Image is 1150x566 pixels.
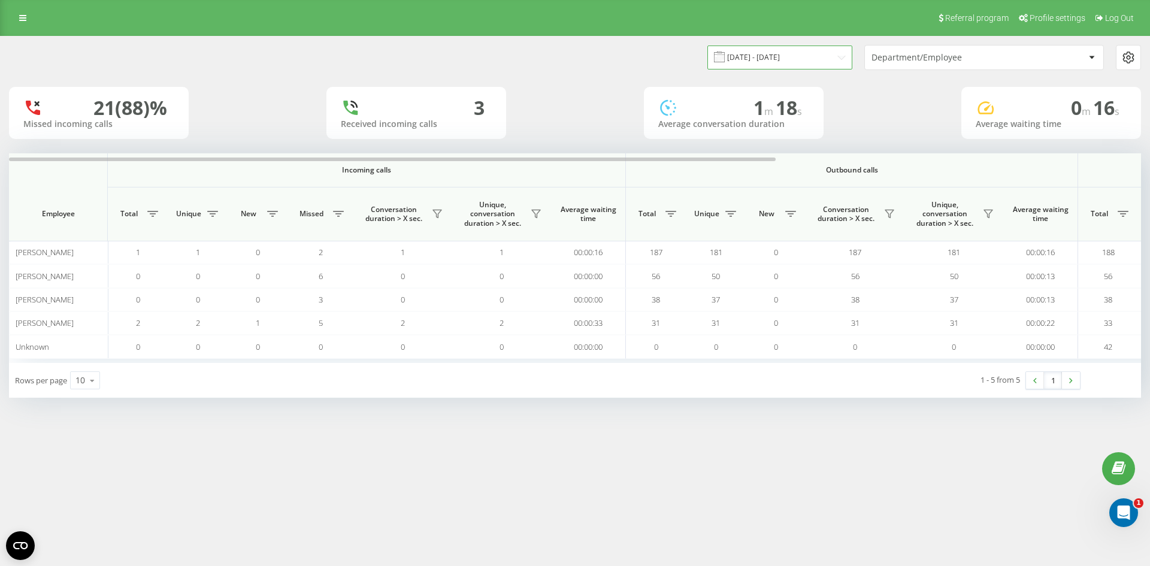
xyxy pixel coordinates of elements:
[500,271,504,282] span: 0
[174,209,204,219] span: Unique
[500,247,504,258] span: 1
[650,247,662,258] span: 187
[1082,105,1093,118] span: m
[952,341,956,352] span: 0
[196,317,200,328] span: 2
[551,311,626,335] td: 00:00:33
[714,341,718,352] span: 0
[256,341,260,352] span: 0
[500,294,504,305] span: 0
[136,317,140,328] span: 2
[196,294,200,305] span: 0
[196,271,200,282] span: 0
[797,105,802,118] span: s
[551,335,626,358] td: 00:00:00
[319,271,323,282] span: 6
[774,247,778,258] span: 0
[293,209,329,219] span: Missed
[196,341,200,352] span: 0
[401,271,405,282] span: 0
[871,53,1015,63] div: Department/Employee
[1030,13,1085,23] span: Profile settings
[851,317,860,328] span: 31
[1104,294,1112,305] span: 38
[319,294,323,305] span: 3
[136,247,140,258] span: 1
[256,247,260,258] span: 0
[19,209,97,219] span: Employee
[1003,241,1078,264] td: 00:00:16
[710,247,722,258] span: 181
[1134,498,1143,508] span: 1
[1104,271,1112,282] span: 56
[16,271,74,282] span: [PERSON_NAME]
[234,209,264,219] span: New
[319,341,323,352] span: 0
[948,247,960,258] span: 181
[652,271,660,282] span: 56
[458,200,527,228] span: Unique, conversation duration > Х sec.
[1044,372,1062,389] a: 1
[976,119,1127,129] div: Average waiting time
[1003,288,1078,311] td: 00:00:13
[551,241,626,264] td: 00:00:16
[658,119,809,129] div: Average conversation duration
[950,271,958,282] span: 50
[980,374,1020,386] div: 1 - 5 from 5
[401,317,405,328] span: 2
[1003,311,1078,335] td: 00:00:22
[774,294,778,305] span: 0
[654,341,658,352] span: 0
[15,375,67,386] span: Rows per page
[23,119,174,129] div: Missed incoming calls
[1003,264,1078,287] td: 00:00:13
[1104,317,1112,328] span: 33
[6,531,35,560] button: Open CMP widget
[712,317,720,328] span: 31
[114,209,144,219] span: Total
[712,294,720,305] span: 37
[16,294,74,305] span: [PERSON_NAME]
[16,341,49,352] span: Unknown
[256,271,260,282] span: 0
[1102,247,1115,258] span: 188
[551,288,626,311] td: 00:00:00
[474,96,485,119] div: 3
[1109,498,1138,527] iframe: Intercom live chat
[752,209,782,219] span: New
[136,271,140,282] span: 0
[851,271,860,282] span: 56
[753,95,776,120] span: 1
[1104,341,1112,352] span: 42
[774,271,778,282] span: 0
[632,209,662,219] span: Total
[1012,205,1069,223] span: Average waiting time
[1084,209,1114,219] span: Total
[560,205,616,223] span: Average waiting time
[774,341,778,352] span: 0
[256,294,260,305] span: 0
[812,205,880,223] span: Conversation duration > Х sec.
[950,294,958,305] span: 37
[500,317,504,328] span: 2
[401,247,405,258] span: 1
[1093,95,1119,120] span: 16
[341,119,492,129] div: Received incoming calls
[853,341,857,352] span: 0
[1003,335,1078,358] td: 00:00:00
[136,341,140,352] span: 0
[774,317,778,328] span: 0
[136,294,140,305] span: 0
[359,205,428,223] span: Conversation duration > Х sec.
[16,317,74,328] span: [PERSON_NAME]
[75,374,85,386] div: 10
[401,341,405,352] span: 0
[652,317,660,328] span: 31
[910,200,979,228] span: Unique, conversation duration > Х sec.
[551,264,626,287] td: 00:00:00
[401,294,405,305] span: 0
[712,271,720,282] span: 50
[93,96,167,119] div: 21 (88)%
[776,95,802,120] span: 18
[196,247,200,258] span: 1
